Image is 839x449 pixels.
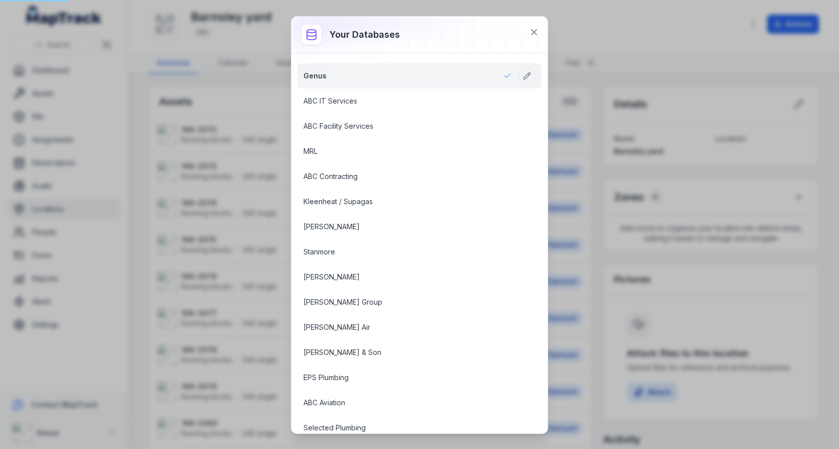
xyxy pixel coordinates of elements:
a: Genus [303,71,511,81]
a: ABC Facility Services [303,121,511,131]
a: [PERSON_NAME] [303,272,511,282]
a: MRL [303,146,511,156]
a: ABC IT Services [303,96,511,106]
a: [PERSON_NAME] Air [303,322,511,332]
a: Kleenheat / Supagas [303,197,511,207]
a: ABC Aviation [303,398,511,408]
a: Stanmore [303,247,511,257]
a: EPS Plumbing [303,373,511,383]
a: [PERSON_NAME] Group [303,297,511,307]
a: ABC Contracting [303,171,511,182]
a: [PERSON_NAME] [303,222,511,232]
a: Selected Plumbing [303,423,511,433]
a: [PERSON_NAME] & Son [303,347,511,357]
h3: Your databases [330,28,400,42]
